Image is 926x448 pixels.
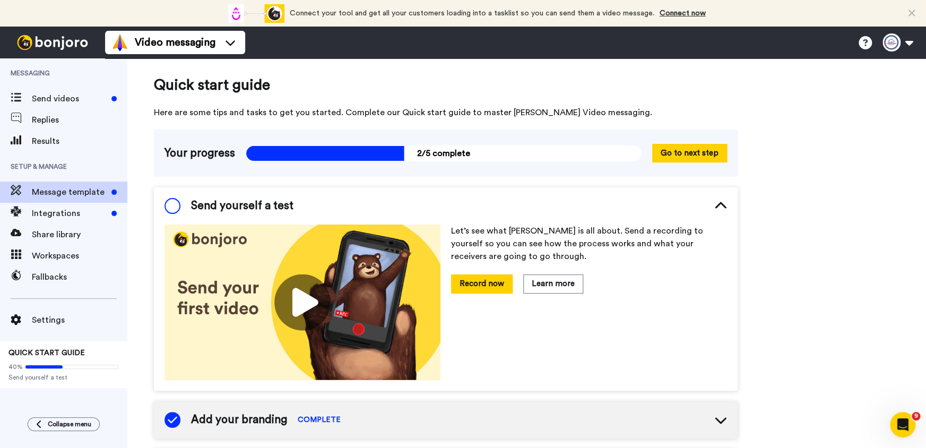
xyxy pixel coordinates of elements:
[890,412,915,437] iframe: Intercom live chat
[298,415,341,425] span: COMPLETE
[226,4,284,23] div: animation
[191,198,293,214] span: Send yourself a test
[32,92,107,105] span: Send videos
[32,114,127,126] span: Replies
[451,225,727,263] p: Let’s see what [PERSON_NAME] is all about. Send a recording to yourself so you can see how the pr...
[32,314,127,326] span: Settings
[652,144,727,162] button: Go to next step
[13,35,92,50] img: bj-logo-header-white.svg
[48,420,91,428] span: Collapse menu
[246,145,642,161] span: 2/5 complete
[32,186,107,199] span: Message template
[154,106,738,119] span: Here are some tips and tasks to get you started. Complete our Quick start guide to master [PERSON...
[8,373,119,382] span: Send yourself a test
[32,135,127,148] span: Results
[660,10,706,17] a: Connect now
[32,207,107,220] span: Integrations
[165,225,440,380] img: 178eb3909c0dc23ce44563bdb6dc2c11.jpg
[8,363,23,371] span: 40%
[290,10,654,17] span: Connect your tool and get all your customers loading into a tasklist so you can send them a video...
[135,35,215,50] span: Video messaging
[28,417,100,431] button: Collapse menu
[32,249,127,262] span: Workspaces
[32,271,127,283] span: Fallbacks
[912,412,920,420] span: 9
[111,34,128,51] img: vm-color.svg
[154,74,738,96] span: Quick start guide
[8,349,85,357] span: QUICK START GUIDE
[191,412,287,428] span: Add your branding
[32,228,127,241] span: Share library
[165,145,235,161] span: Your progress
[523,274,583,293] button: Learn more
[451,274,513,293] button: Record now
